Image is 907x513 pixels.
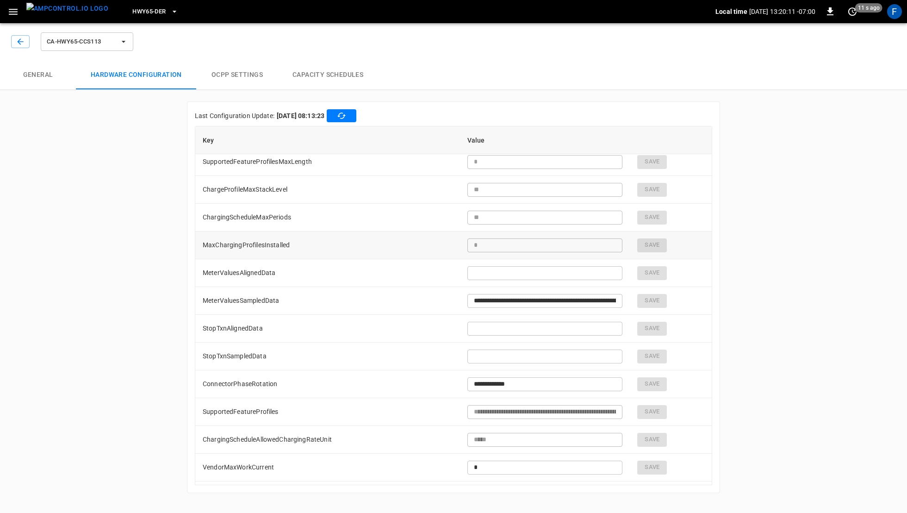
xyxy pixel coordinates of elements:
[197,60,278,90] button: OCPP settings
[195,370,460,398] td: ConnectorPhaseRotation
[195,204,460,231] td: ChargingScheduleMaxPeriods
[460,126,630,154] th: Value
[41,32,133,51] button: ca-hwy65-ccs113
[715,7,747,16] p: Local time
[195,231,460,259] td: MaxChargingProfilesInstalled
[195,148,460,176] td: SupportedFeatureProfilesMaxLength
[887,4,902,19] div: profile-icon
[132,6,166,17] span: HWY65-DER
[47,37,115,47] span: ca-hwy65-ccs113
[195,287,460,315] td: MeterValuesSampledData
[195,398,460,426] td: SupportedFeatureProfiles
[195,454,460,482] td: VendorMaxWorkCurrent
[195,315,460,343] td: StopTxnAlignedData
[277,111,324,120] b: [DATE] 08:13:23
[129,3,181,21] button: HWY65-DER
[855,3,882,13] span: 11 s ago
[76,60,197,90] button: Hardware configuration
[278,60,378,90] button: Capacity Schedules
[195,111,274,120] p: Last Configuration Update:
[195,176,460,204] td: ChargeProfileMaxStackLevel
[195,482,460,509] td: StopTransactionMaxMeterValues
[26,3,108,14] img: ampcontrol.io logo
[195,126,460,154] th: Key
[749,7,815,16] p: [DATE] 13:20:11 -07:00
[195,343,460,370] td: StopTxnSampledData
[195,426,460,454] td: ChargingScheduleAllowedChargingRateUnit
[845,4,860,19] button: set refresh interval
[195,259,460,287] td: MeterValuesAlignedData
